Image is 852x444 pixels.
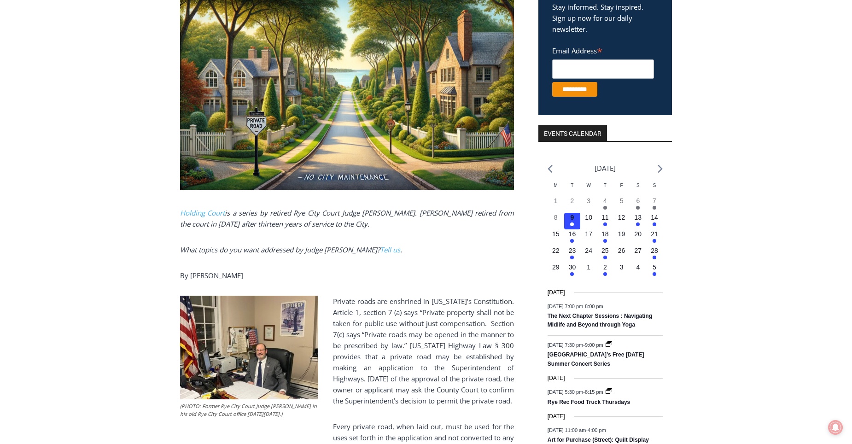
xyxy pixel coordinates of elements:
span: 8:00 pm [585,304,603,309]
span: 8:15 pm [585,389,603,395]
em: Has events [653,239,656,243]
button: 7 Has events [646,196,663,213]
time: 17 [585,230,592,238]
button: 2 Has events [597,263,613,279]
button: 23 Has events [564,246,581,263]
time: 30 [569,263,576,271]
p: Private roads are enshrined in [US_STATE]’s Constitution. Article 1, section 7 (a) says “Private ... [180,296,514,406]
div: Wednesday [580,182,597,196]
button: 21 Has events [646,229,663,246]
time: - [548,389,605,395]
em: Has events [636,206,640,210]
time: - [548,342,605,347]
em: Has events [570,256,574,259]
h2: Events Calendar [538,125,607,141]
button: 4 Has events [597,196,613,213]
time: 14 [651,214,658,221]
button: 1 [580,263,597,279]
span: M [554,183,558,188]
time: 18 [601,230,609,238]
a: Tell us [380,245,400,254]
div: Sunday [646,182,663,196]
button: 19 [613,229,630,246]
button: 25 Has events [597,246,613,263]
button: 16 Has events [564,229,581,246]
time: - [548,427,606,433]
button: 18 Has events [597,229,613,246]
button: 2 [564,196,581,213]
a: [GEOGRAPHIC_DATA]’s Free [DATE] Summer Concert Series [548,351,644,368]
time: 24 [585,247,592,254]
button: 22 [548,246,564,263]
div: Monday [548,182,564,196]
time: 2 [603,263,607,271]
time: 1 [587,263,590,271]
time: [DATE] [548,288,565,297]
time: - [548,304,603,309]
em: Has events [603,222,607,226]
time: 4 [636,263,640,271]
time: [DATE] [548,412,565,421]
time: 2 [571,197,574,204]
img: (PHOTO: Rye City Court Judge Joe Latwin in his office on Monday, December 5, 2022.) [180,296,318,399]
em: Has events [653,256,656,259]
time: 3 [587,197,590,204]
em: Has events [603,239,607,243]
time: [DATE] [548,374,565,383]
em: Has events [570,222,574,226]
button: 17 [580,229,597,246]
em: Has events [570,239,574,243]
a: The Next Chapter Sessions : Navigating Midlife and Beyond through Yoga [548,313,652,329]
button: 29 [548,263,564,279]
em: Has events [603,206,607,210]
time: 11 [601,214,609,221]
div: Saturday [630,182,646,196]
em: What topics do you want addressed by Judge [PERSON_NAME]? . [180,245,402,254]
time: 12 [618,214,625,221]
span: [DATE] 7:00 pm [548,304,583,309]
time: 3 [620,263,624,271]
time: 19 [618,230,625,238]
time: 7 [653,197,656,204]
span: W [586,183,590,188]
time: 9 [571,214,574,221]
time: 16 [569,230,576,238]
span: 9:00 pm [585,342,603,347]
button: 4 [630,263,646,279]
button: 20 [630,229,646,246]
em: Has events [653,206,656,210]
time: 1 [554,197,558,204]
span: 4:00 pm [588,427,606,433]
button: 8 [548,213,564,229]
span: F [620,183,623,188]
li: [DATE] [595,162,616,175]
time: 20 [635,230,642,238]
button: 14 Has events [646,213,663,229]
button: 6 Has events [630,196,646,213]
time: 4 [603,197,607,204]
button: 5 Has events [646,263,663,279]
span: [DATE] 7:30 pm [548,342,583,347]
em: Has events [653,222,656,226]
time: 29 [552,263,560,271]
time: 28 [651,247,658,254]
time: 21 [651,230,658,238]
time: 5 [620,197,624,204]
p: Stay informed. Stay inspired. Sign up now for our daily newsletter. [552,1,658,35]
figcaption: (PHOTO: Former Rye City Court Judge [PERSON_NAME] in his old Rye City Court office [DATE][DATE].) [180,402,318,418]
time: 27 [635,247,642,254]
p: By [PERSON_NAME] [180,270,514,281]
time: 6 [636,197,640,204]
span: [DATE] 11:00 am [548,427,586,433]
time: 26 [618,247,625,254]
em: Has events [570,272,574,276]
button: 9 Has events [564,213,581,229]
span: S [636,183,640,188]
label: Email Address [552,41,654,58]
button: 15 [548,229,564,246]
em: Has events [653,272,656,276]
div: Thursday [597,182,613,196]
time: 10 [585,214,592,221]
button: 5 [613,196,630,213]
button: 3 [613,263,630,279]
